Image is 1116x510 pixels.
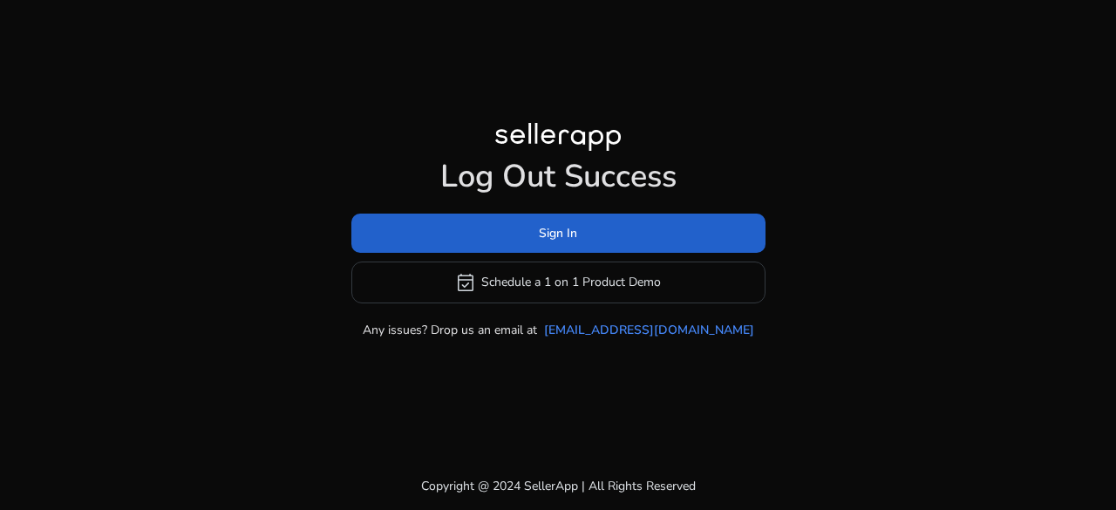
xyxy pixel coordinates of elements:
h1: Log Out Success [351,158,766,195]
a: [EMAIL_ADDRESS][DOMAIN_NAME] [544,321,754,339]
button: event_availableSchedule a 1 on 1 Product Demo [351,262,766,303]
span: Sign In [539,224,577,242]
p: Any issues? Drop us an email at [363,321,537,339]
span: event_available [455,272,476,293]
button: Sign In [351,214,766,253]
